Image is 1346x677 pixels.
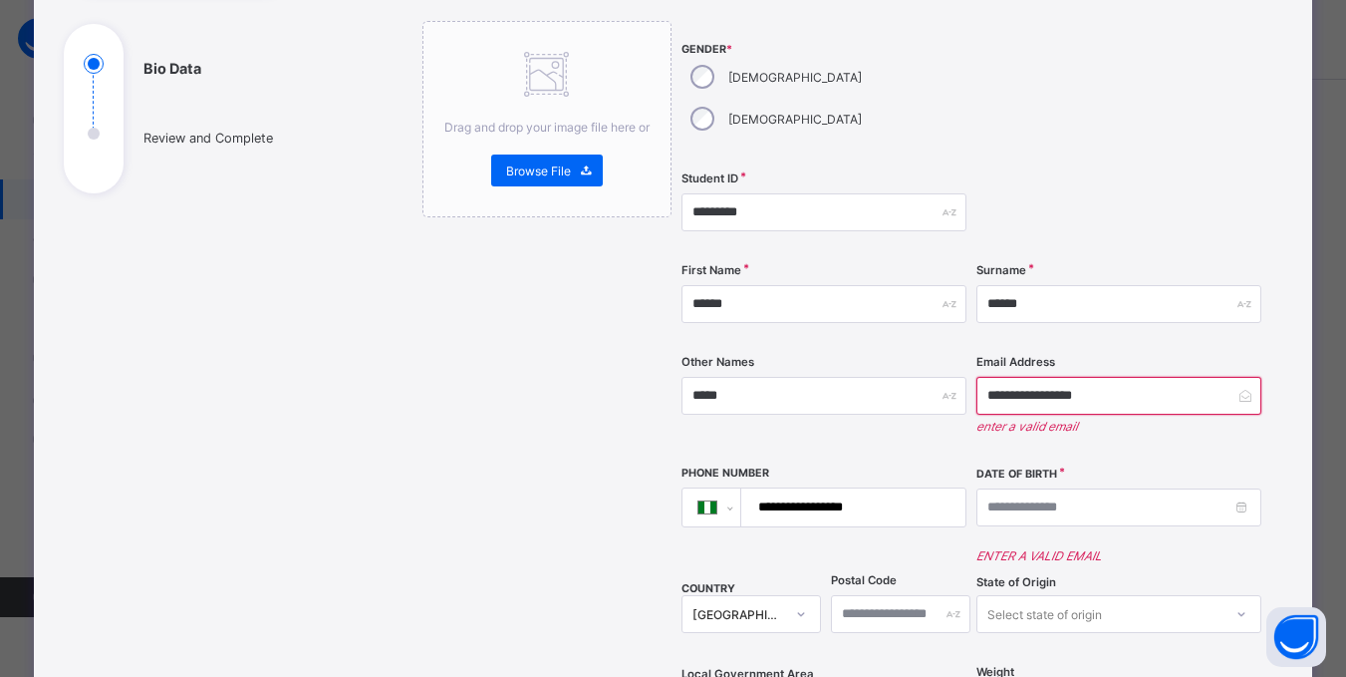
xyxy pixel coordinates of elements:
span: State of Origin [976,575,1056,589]
label: Email Address [976,355,1055,369]
div: [GEOGRAPHIC_DATA] [692,607,784,622]
button: Open asap [1266,607,1326,667]
label: Postal Code [831,573,897,587]
label: First Name [681,263,741,277]
label: Other Names [681,355,754,369]
label: Date of Birth [976,468,1057,481]
span: Gender [681,43,966,56]
div: Select state of origin [987,595,1102,633]
em: enter a valid email [976,419,1261,434]
label: Phone Number [681,467,769,480]
label: Surname [976,263,1026,277]
label: [DEMOGRAPHIC_DATA] [728,70,862,85]
label: Student ID [681,171,738,185]
span: enter a valid email [976,548,1102,563]
label: [DEMOGRAPHIC_DATA] [728,112,862,127]
div: Drag and drop your image file here orBrowse File [422,21,672,217]
span: COUNTRY [681,582,735,595]
span: Drag and drop your image file here or [444,120,650,135]
span: Browse File [506,164,571,178]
